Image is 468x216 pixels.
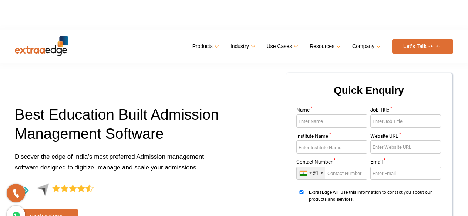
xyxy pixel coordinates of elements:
[15,183,94,198] img: rating-by-customers
[370,134,441,141] label: Website URL
[370,140,441,154] input: Enter Website URL
[230,41,254,52] a: Industry
[15,105,229,151] h1: Best Education Built Admission Management Software
[15,153,204,171] span: Discover the edge of India’s most preferred Admission management software designed to digitize, m...
[296,140,367,154] input: Enter Institute Name
[352,41,379,52] a: Company
[370,167,441,180] input: Enter Email
[192,41,218,52] a: Products
[370,114,441,128] input: Enter Job Title
[309,169,319,176] div: +91
[296,190,307,194] input: ExtraaEdge will use this information to contact you about our products and services.
[296,160,367,167] label: Contact Number
[267,41,297,52] a: Use Cases
[296,107,367,114] label: Name
[296,134,367,141] label: Institute Name
[297,167,325,179] div: India (भारत): +91
[295,82,443,107] h2: Quick Enquiry
[296,114,367,128] input: Enter Name
[370,107,441,114] label: Job Title
[392,39,453,54] a: Let’s Talk
[370,160,441,167] label: Email
[296,167,367,180] input: Enter Contact Number
[310,41,339,52] a: Resources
